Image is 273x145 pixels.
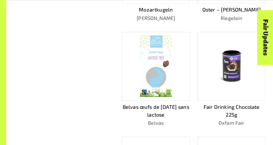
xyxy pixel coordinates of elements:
p: [PERSON_NAME] [122,14,190,22]
p: Riegelein [197,14,266,22]
p: Mozartkugeln [122,6,190,13]
a: Fair Drinking Chocolate 225gOxfam Fair [197,32,266,127]
p: Belvas œufs de [DATE] sans lactose [122,103,190,118]
a: Belvas œufs de [DATE] sans lactoseBelvas [122,32,190,127]
p: Oxfam Fair [197,119,266,127]
p: Belvas [122,119,190,127]
p: Oster – [PERSON_NAME] [197,6,266,13]
p: Fair Drinking Chocolate 225g [197,103,266,118]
